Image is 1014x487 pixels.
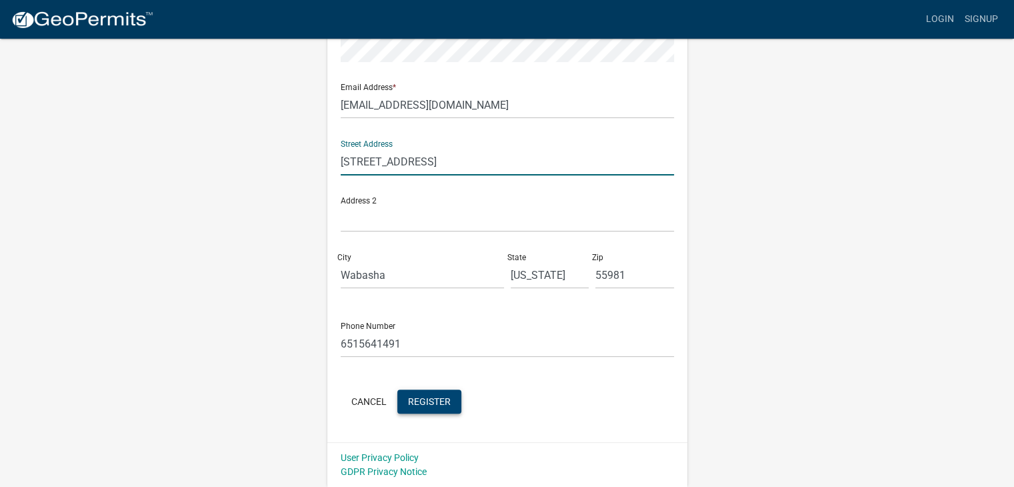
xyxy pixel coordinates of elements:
button: Cancel [341,390,397,414]
a: Signup [959,7,1003,32]
a: GDPR Privacy Notice [341,466,427,477]
button: Register [397,390,461,414]
span: Register [408,396,451,406]
a: Login [921,7,959,32]
a: User Privacy Policy [341,452,419,463]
